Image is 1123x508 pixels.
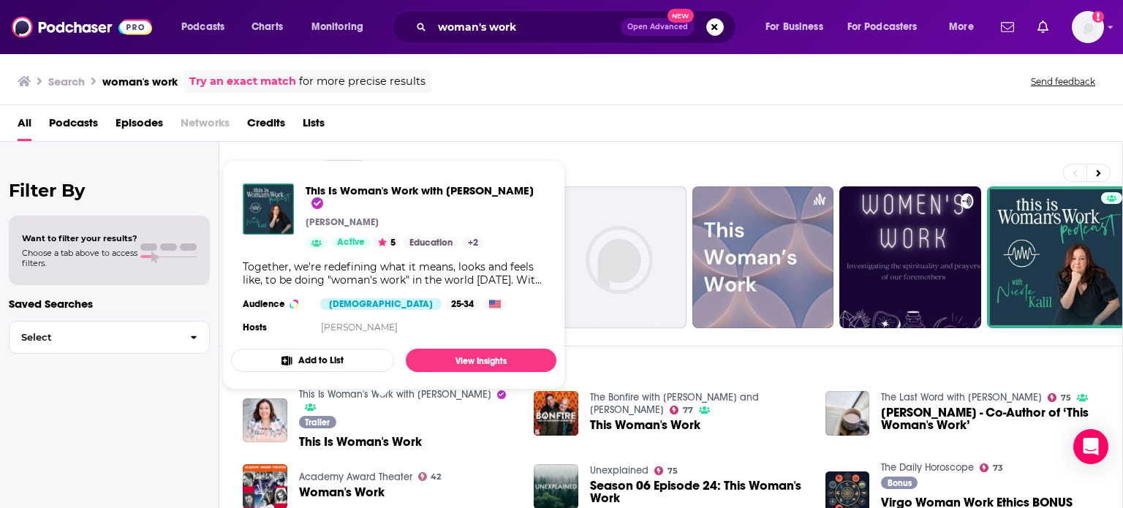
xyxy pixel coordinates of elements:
h4: Hosts [243,322,267,333]
a: Credits [247,111,285,141]
span: Bonus [888,479,912,488]
span: Choose a tab above to access filters. [22,248,137,268]
a: This Woman's Work [590,419,700,431]
a: The Daily Horoscope [881,461,974,474]
svg: Add a profile image [1092,11,1104,23]
img: This Woman's Work [534,391,578,436]
a: Show notifications dropdown [1032,15,1054,39]
span: Want to filter your results? [22,233,137,243]
span: Logged in as NickG [1072,11,1104,43]
a: [PERSON_NAME] [321,322,398,333]
a: Episodes [116,111,163,141]
span: Select [10,333,178,342]
span: for more precise results [299,73,426,90]
a: Academy Award Theater [299,471,412,483]
span: For Podcasters [847,17,918,37]
a: Woman's Work [299,486,385,498]
span: 42 [431,474,441,480]
a: 75 [1048,393,1071,402]
button: open menu [939,15,992,39]
a: 77 [670,406,693,414]
a: 42 [418,472,442,481]
a: Education [404,237,458,249]
a: This Is Woman's Work with Nicole Kalil [306,183,545,211]
button: Select [9,321,210,354]
img: Podchaser - Follow, Share and Rate Podcasts [12,13,152,41]
button: open menu [171,15,243,39]
span: Trailer [305,418,330,427]
a: 73 [980,463,1003,472]
div: Open Intercom Messenger [1073,429,1108,464]
button: open menu [755,15,842,39]
a: Podcasts [49,111,98,141]
div: Together, we're redefining what it means, looks and feels like, to be doing "woman's work" in the... [243,260,545,287]
a: Try an exact match [189,73,296,90]
a: Active [331,237,371,249]
a: The Bonfire with Big Jay Oakerson and Robert Kelly [590,391,759,416]
span: Monitoring [311,17,363,37]
a: Charts [242,15,292,39]
button: Open AdvancedNew [621,18,695,36]
span: Open Advanced [627,23,688,31]
a: Unexplained [590,464,649,477]
span: Active [337,235,365,250]
a: View Insights [406,349,556,372]
a: Season 06 Episode 24: This Woman's Work [590,479,808,504]
button: Add to List [231,349,394,372]
div: 25-34 [445,298,480,310]
p: Saved Searches [9,297,210,311]
span: 75 [1061,395,1071,401]
img: Sinead Gleeson - Co-Author of ‘This Woman's Work’ [825,391,870,436]
span: 75 [668,468,678,474]
button: Send feedback [1026,75,1100,88]
h3: Audience [243,298,309,310]
button: Show profile menu [1072,11,1104,43]
a: The Last Word with Matt Cooper [881,391,1042,403]
span: 77 [683,407,693,414]
input: Search podcasts, credits, & more... [432,15,621,39]
img: User Profile [1072,11,1104,43]
span: New [668,9,694,23]
span: This Is Woman's Work with [PERSON_NAME] [306,183,534,211]
a: Sinead Gleeson - Co-Author of ‘This Woman's Work’ [881,406,1099,431]
h3: woman's work [102,75,178,88]
h2: Filter By [9,180,210,201]
button: open menu [838,15,939,39]
span: Charts [252,17,283,37]
span: Podcasts [181,17,224,37]
div: Search podcasts, credits, & more... [406,10,750,44]
a: This Is Woman's Work [299,436,422,448]
p: [PERSON_NAME] [306,216,379,228]
div: [DEMOGRAPHIC_DATA] [320,298,442,310]
span: More [949,17,974,37]
img: This Is Woman's Work [243,398,287,443]
a: Show notifications dropdown [995,15,1020,39]
span: For Business [765,17,823,37]
h3: Search [48,75,85,88]
span: Networks [181,111,230,141]
a: Lists [303,111,325,141]
button: open menu [301,15,382,39]
img: This Is Woman's Work with Nicole Kalil [243,183,294,235]
a: All [18,111,31,141]
a: +2 [462,237,484,249]
a: 75 [654,466,678,475]
button: 5 [374,237,400,249]
span: [PERSON_NAME] - Co-Author of ‘This Woman's Work’ [881,406,1099,431]
span: 73 [993,465,1003,471]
